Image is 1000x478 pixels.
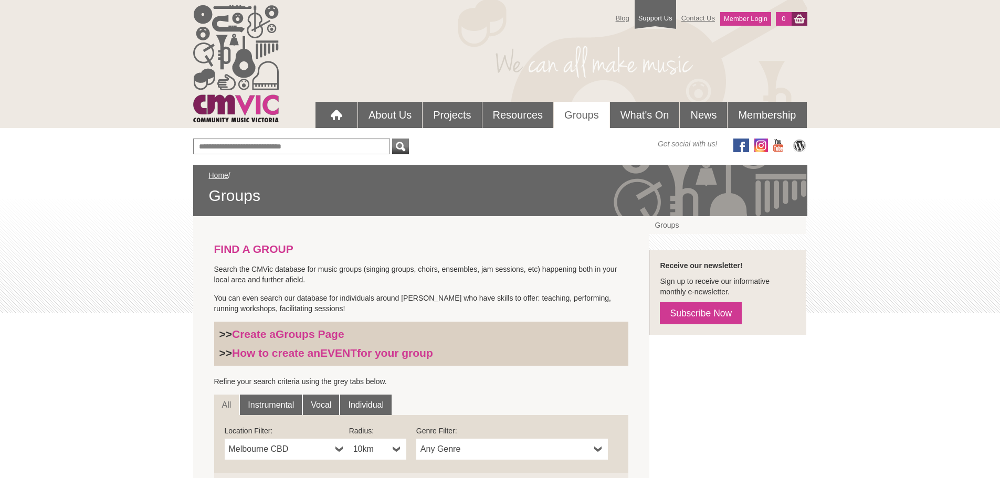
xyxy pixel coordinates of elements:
h3: >> [219,327,624,341]
a: Contact Us [676,9,720,27]
a: Individual [340,395,392,416]
img: CMVic Blog [792,139,807,152]
span: Any Genre [420,443,590,455]
span: Melbourne CBD [229,443,331,455]
a: All [214,395,239,416]
a: Home [209,171,228,179]
a: 10km [349,439,406,460]
a: Any Genre [416,439,608,460]
strong: Receive our newsletter! [660,261,742,270]
a: About Us [358,102,422,128]
a: Create aGroups Page [232,328,344,340]
a: Melbourne CBD [225,439,349,460]
label: Location Filter: [225,426,349,436]
p: Refine your search criteria using the grey tabs below. [214,376,629,387]
strong: EVENT [320,347,357,359]
img: cmvic_logo.png [193,5,279,122]
a: How to create anEVENTfor your group [232,347,433,359]
a: Projects [423,102,481,128]
div: / [209,170,792,206]
a: Groups [649,216,806,234]
label: Genre Filter: [416,426,608,436]
span: Get social with us! [658,139,718,149]
a: What's On [610,102,680,128]
a: Groups [554,102,609,128]
a: Membership [728,102,806,128]
p: Search the CMVic database for music groups (singing groups, choirs, ensembles, jam sessions, etc)... [214,264,629,285]
a: Instrumental [240,395,302,416]
span: Groups [209,186,792,206]
p: You can even search our database for individuals around [PERSON_NAME] who have skills to offer: t... [214,293,629,314]
strong: Groups Page [276,328,344,340]
a: Blog [610,9,635,27]
span: 10km [353,443,388,455]
p: Sign up to receive our informative monthly e-newsletter. [660,276,796,297]
a: Resources [482,102,554,128]
label: Radius: [349,426,406,436]
a: 0 [776,12,791,26]
a: News [680,102,727,128]
h3: >> [219,346,624,360]
strong: FIND A GROUP [214,243,293,255]
a: Vocal [303,395,339,416]
a: Subscribe Now [660,302,742,324]
img: icon-instagram.png [754,139,768,152]
a: Member Login [720,12,771,26]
